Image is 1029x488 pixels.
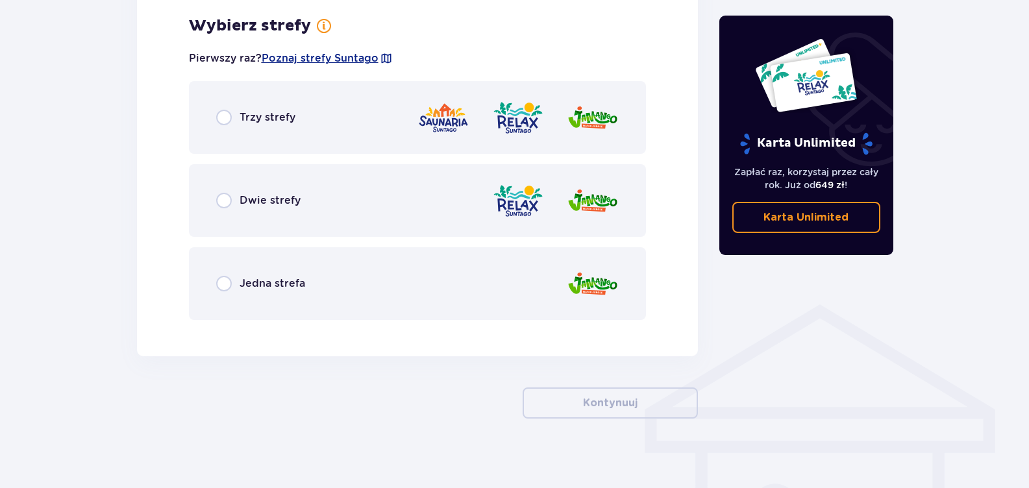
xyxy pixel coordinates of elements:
img: Jamango [567,182,619,219]
img: Relax [492,99,544,136]
p: Zapłać raz, korzystaj przez cały rok. Już od ! [732,165,880,191]
a: Poznaj strefy Suntago [262,51,378,66]
a: Karta Unlimited [732,202,880,233]
span: 649 zł [815,180,845,190]
button: Kontynuuj [523,387,698,419]
img: Relax [492,182,544,219]
p: Karta Unlimited [739,132,874,155]
h3: Wybierz strefy [189,16,311,36]
p: Karta Unlimited [763,210,849,225]
span: Jedna strefa [240,276,305,291]
img: Dwie karty całoroczne do Suntago z napisem 'UNLIMITED RELAX', na białym tle z tropikalnymi liśćmi... [754,38,858,113]
img: Saunaria [417,99,469,136]
p: Pierwszy raz? [189,51,393,66]
img: Jamango [567,99,619,136]
img: Jamango [567,265,619,302]
span: Dwie strefy [240,193,301,208]
span: Trzy strefy [240,110,295,125]
p: Kontynuuj [583,396,638,410]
